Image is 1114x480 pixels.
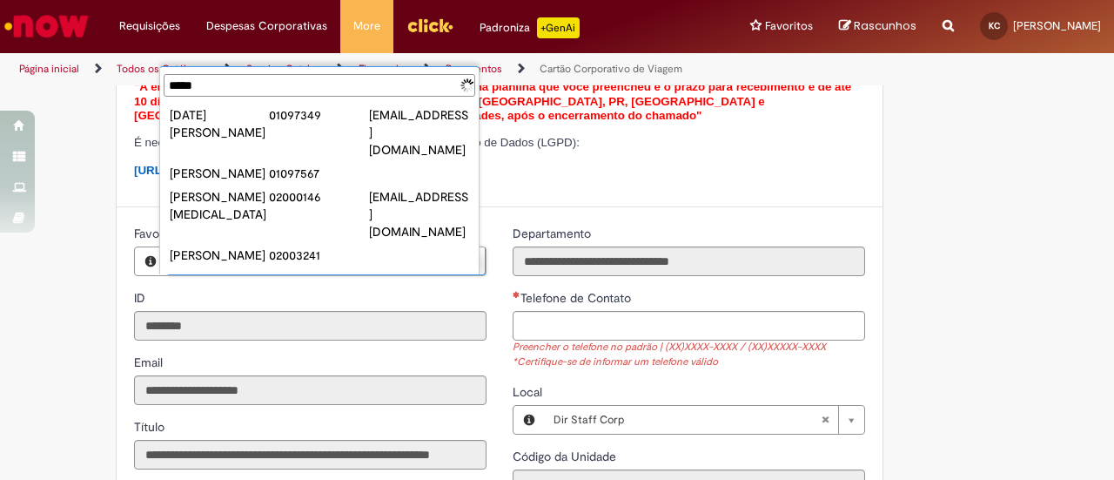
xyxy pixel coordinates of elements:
[170,165,270,182] div: [PERSON_NAME]
[170,106,270,141] div: [DATE][PERSON_NAME]
[269,165,369,182] div: 01097567
[369,188,469,240] div: [EMAIL_ADDRESS][DOMAIN_NAME]
[170,247,270,264] div: [PERSON_NAME]
[369,106,469,159] div: [EMAIL_ADDRESS][DOMAIN_NAME]
[269,270,369,287] div: 02003255
[269,106,369,124] div: 01097349
[170,270,270,305] div: Florencia Francia Coscia
[269,188,369,206] div: 02000146
[269,247,369,264] div: 02003241
[160,100,479,274] ul: Favorecido
[170,188,270,223] div: [PERSON_NAME][MEDICAL_DATA]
